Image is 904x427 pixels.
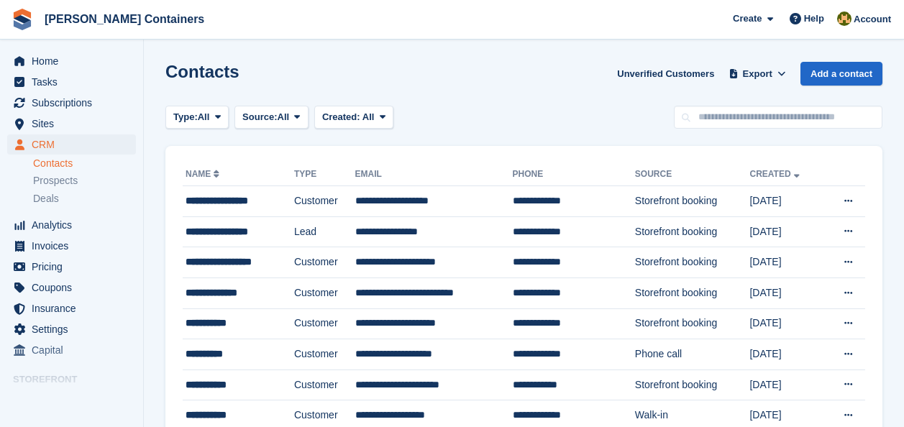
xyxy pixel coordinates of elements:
[362,111,375,122] span: All
[33,157,136,170] a: Contacts
[33,174,78,188] span: Prospects
[854,12,891,27] span: Account
[749,169,802,179] a: Created
[743,67,772,81] span: Export
[173,110,198,124] span: Type:
[294,308,355,339] td: Customer
[294,369,355,400] td: Customer
[7,319,136,339] a: menu
[294,247,355,278] td: Customer
[611,62,720,86] a: Unverified Customers
[234,106,309,129] button: Source: All
[635,163,750,186] th: Source
[32,134,118,155] span: CRM
[12,9,33,30] img: stora-icon-8386f47178a22dfd0bd8f6a31ec36ba5ce8667c1dd55bd0f319d3a0aa187defe.svg
[749,186,823,217] td: [DATE]
[39,7,210,31] a: [PERSON_NAME] Containers
[7,277,136,298] a: menu
[749,277,823,308] td: [DATE]
[322,111,360,122] span: Created:
[32,257,118,277] span: Pricing
[294,163,355,186] th: Type
[198,110,210,124] span: All
[314,106,393,129] button: Created: All
[635,216,750,247] td: Storefront booking
[294,186,355,217] td: Customer
[749,247,823,278] td: [DATE]
[32,72,118,92] span: Tasks
[837,12,852,26] img: Ross Watt
[119,392,136,409] a: Preview store
[726,62,789,86] button: Export
[7,134,136,155] a: menu
[749,308,823,339] td: [DATE]
[635,186,750,217] td: Storefront booking
[33,192,59,206] span: Deals
[32,319,118,339] span: Settings
[165,62,239,81] h1: Contacts
[32,298,118,318] span: Insurance
[32,340,118,360] span: Capital
[7,72,136,92] a: menu
[32,93,118,113] span: Subscriptions
[33,191,136,206] a: Deals
[7,390,136,410] a: menu
[749,369,823,400] td: [DATE]
[635,277,750,308] td: Storefront booking
[635,308,750,339] td: Storefront booking
[32,215,118,235] span: Analytics
[165,106,229,129] button: Type: All
[635,339,750,370] td: Phone call
[242,110,277,124] span: Source:
[32,277,118,298] span: Coupons
[749,339,823,370] td: [DATE]
[32,236,118,256] span: Invoices
[7,257,136,277] a: menu
[7,114,136,134] a: menu
[294,216,355,247] td: Lead
[749,216,823,247] td: [DATE]
[294,339,355,370] td: Customer
[186,169,222,179] a: Name
[355,163,513,186] th: Email
[804,12,824,26] span: Help
[7,298,136,318] a: menu
[32,51,118,71] span: Home
[278,110,290,124] span: All
[635,247,750,278] td: Storefront booking
[32,114,118,134] span: Sites
[800,62,882,86] a: Add a contact
[294,277,355,308] td: Customer
[733,12,762,26] span: Create
[7,51,136,71] a: menu
[7,93,136,113] a: menu
[513,163,635,186] th: Phone
[635,369,750,400] td: Storefront booking
[7,340,136,360] a: menu
[33,173,136,188] a: Prospects
[7,215,136,235] a: menu
[32,390,118,410] span: Booking Portal
[13,372,143,387] span: Storefront
[7,236,136,256] a: menu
